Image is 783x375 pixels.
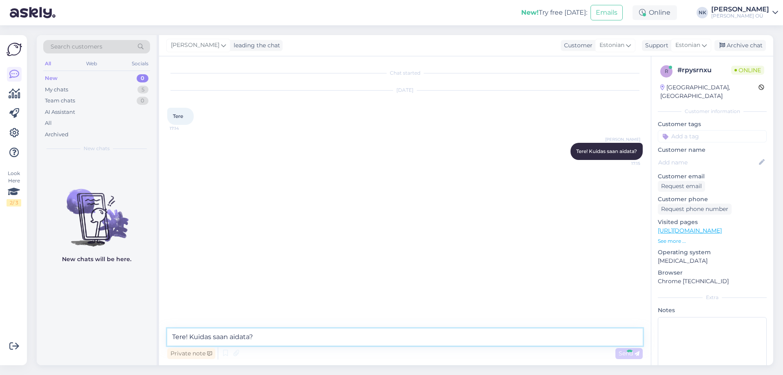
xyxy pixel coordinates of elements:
[658,248,767,257] p: Operating system
[658,120,767,129] p: Customer tags
[84,145,110,152] span: New chats
[658,237,767,245] p: See more ...
[714,40,766,51] div: Archive chat
[711,6,769,13] div: [PERSON_NAME]
[658,204,732,215] div: Request phone number
[605,136,640,142] span: [PERSON_NAME]
[576,148,637,154] span: Tere! Kuidas saan aidata?
[84,58,99,69] div: Web
[633,5,677,20] div: Online
[171,41,219,50] span: [PERSON_NAME]
[658,227,722,234] a: [URL][DOMAIN_NAME]
[658,195,767,204] p: Customer phone
[37,174,157,248] img: No chats
[137,97,148,105] div: 0
[7,42,22,57] img: Askly Logo
[45,86,68,94] div: My chats
[7,170,21,206] div: Look Here
[660,83,759,100] div: [GEOGRAPHIC_DATA], [GEOGRAPHIC_DATA]
[599,41,624,50] span: Estonian
[677,65,731,75] div: # rpysrnxu
[658,108,767,115] div: Customer information
[43,58,53,69] div: All
[170,125,200,131] span: 17:14
[658,257,767,265] p: [MEDICAL_DATA]
[697,7,708,18] div: NK
[45,108,75,116] div: AI Assistant
[658,181,705,192] div: Request email
[591,5,623,20] button: Emails
[62,255,131,264] p: New chats will be here.
[731,66,764,75] span: Online
[658,306,767,315] p: Notes
[658,218,767,226] p: Visited pages
[675,41,700,50] span: Estonian
[610,160,640,166] span: 17:15
[45,97,75,105] div: Team chats
[658,277,767,286] p: Chrome [TECHNICAL_ID]
[658,268,767,277] p: Browser
[137,74,148,82] div: 0
[45,74,58,82] div: New
[7,199,21,206] div: 2 / 3
[521,9,539,16] b: New!
[658,130,767,142] input: Add a tag
[658,294,767,301] div: Extra
[658,158,757,167] input: Add name
[130,58,150,69] div: Socials
[711,6,778,19] a: [PERSON_NAME][PERSON_NAME] OÜ
[45,131,69,139] div: Archived
[230,41,280,50] div: leading the chat
[665,68,668,74] span: r
[561,41,593,50] div: Customer
[45,119,52,127] div: All
[658,146,767,154] p: Customer name
[167,87,643,94] div: [DATE]
[642,41,668,50] div: Support
[173,113,183,119] span: Tere
[137,86,148,94] div: 5
[521,8,587,18] div: Try free [DATE]:
[167,69,643,77] div: Chat started
[51,42,102,51] span: Search customers
[711,13,769,19] div: [PERSON_NAME] OÜ
[658,172,767,181] p: Customer email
